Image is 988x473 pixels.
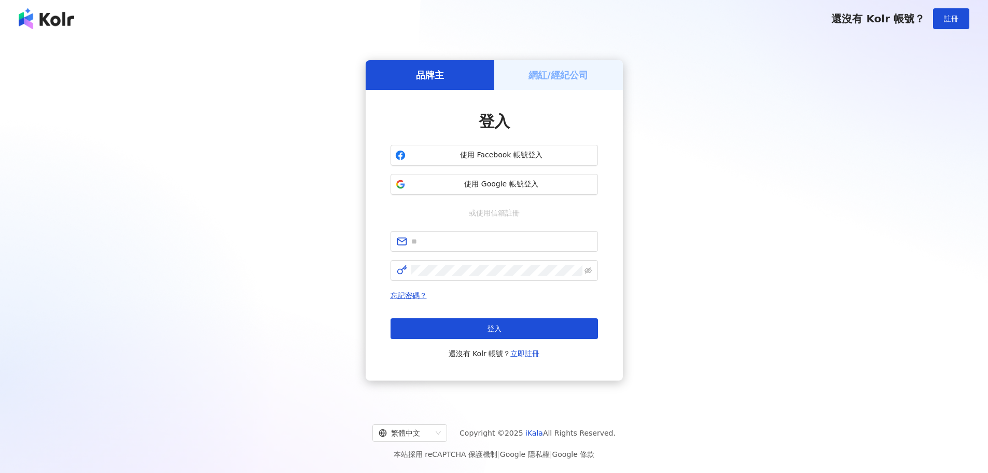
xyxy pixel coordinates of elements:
[19,8,74,29] img: logo
[391,318,598,339] button: 登入
[500,450,550,458] a: Google 隱私權
[391,291,427,300] a: 忘記密碼？
[831,12,925,25] span: 還沒有 Kolr 帳號？
[462,207,527,219] span: 或使用信箱註冊
[394,448,594,461] span: 本站採用 reCAPTCHA 保護機制
[391,174,598,195] button: 使用 Google 帳號登入
[416,69,444,82] h5: 品牌主
[552,450,594,458] a: Google 條款
[460,427,616,439] span: Copyright © 2025 All Rights Reserved.
[391,145,598,166] button: 使用 Facebook 帳號登入
[410,150,593,160] span: 使用 Facebook 帳號登入
[585,267,592,274] span: eye-invisible
[449,347,540,360] span: 還沒有 Kolr 帳號？
[550,450,552,458] span: |
[525,429,543,437] a: iKala
[933,8,969,29] button: 註冊
[510,349,539,358] a: 立即註冊
[379,425,432,441] div: 繁體中文
[528,69,588,82] h5: 網紅/經紀公司
[410,179,593,190] span: 使用 Google 帳號登入
[944,15,958,23] span: 註冊
[479,112,510,130] span: 登入
[487,325,502,333] span: 登入
[497,450,500,458] span: |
